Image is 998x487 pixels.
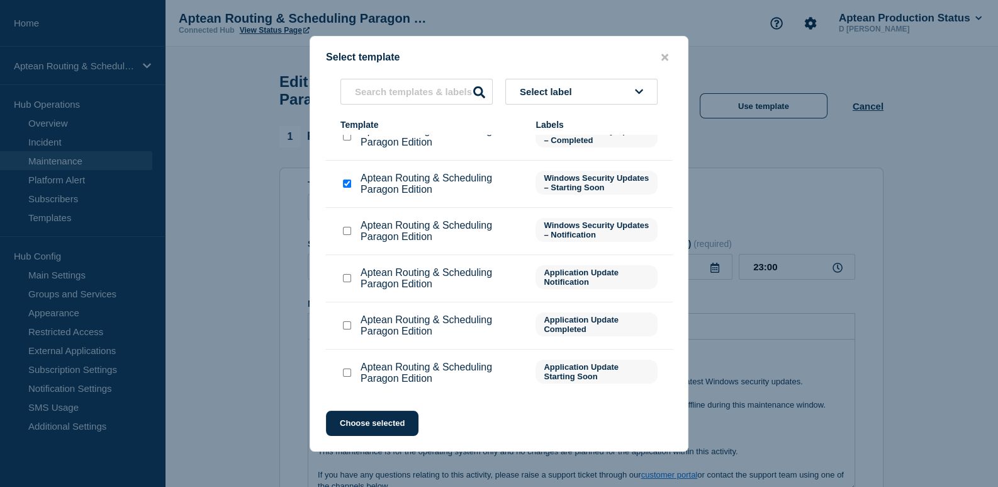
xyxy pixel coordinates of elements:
input: Aptean Routing & Scheduling Paragon Edition checkbox [343,227,351,235]
p: Aptean Routing & Scheduling Paragon Edition [361,267,523,290]
div: Select template [310,52,688,64]
p: Aptean Routing & Scheduling Paragon Edition [361,362,523,384]
p: Aptean Routing & Scheduling Paragon Edition [361,173,523,195]
span: Select label [520,86,577,97]
input: Aptean Routing & Scheduling Paragon Edition checkbox [343,180,351,188]
input: Search templates & labels [340,79,493,105]
button: close button [658,52,672,64]
span: Windows Security Updates – Completed [535,123,658,147]
input: Aptean Routing & Scheduling Paragon Edition checkbox [343,369,351,377]
button: Choose selected [326,411,418,436]
span: Windows Security Updates – Notification [535,218,658,242]
span: Windows Security Updates – Starting Soon [535,171,658,195]
span: Application Update Completed [535,312,658,336]
p: Aptean Routing & Scheduling Paragon Edition [361,314,523,337]
button: Select label [505,79,658,105]
p: Aptean Routing & Scheduling Paragon Edition [361,125,523,148]
p: Aptean Routing & Scheduling Paragon Edition [361,220,523,243]
input: Aptean Routing & Scheduling Paragon Edition checkbox [343,274,351,282]
input: Aptean Routing & Scheduling Paragon Edition checkbox [343,132,351,140]
span: Application Update Starting Soon [535,360,658,384]
div: Labels [535,120,658,130]
span: Application Update Notification [535,265,658,289]
div: Template [340,120,523,130]
input: Aptean Routing & Scheduling Paragon Edition checkbox [343,321,351,329]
